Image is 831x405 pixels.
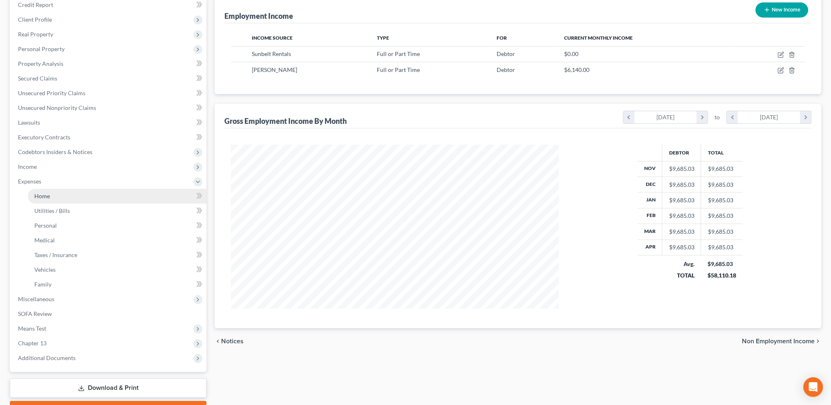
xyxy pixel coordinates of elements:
th: Mar [637,224,662,239]
span: Real Property [18,31,53,38]
span: Chapter 13 [18,340,47,347]
div: $9,685.03 [669,228,694,236]
span: Home [34,192,50,199]
span: Debtor [497,50,515,57]
div: $9,685.03 [708,260,736,268]
a: Home [28,189,206,204]
span: Type [376,35,389,41]
span: Debtor [497,66,515,73]
a: Personal [28,218,206,233]
a: Property Analysis [11,56,206,71]
span: SOFA Review [18,310,52,317]
span: Unsecured Priority Claims [18,90,85,96]
span: Additional Documents [18,354,76,361]
a: Taxes / Insurance [28,248,206,262]
th: Feb [637,208,662,224]
span: Non Employment Income [742,338,815,345]
span: Secured Claims [18,75,57,82]
div: Avg. [669,260,694,268]
span: Miscellaneous [18,295,54,302]
div: $9,685.03 [669,243,694,251]
span: Income Source [251,35,292,41]
span: Taxes / Insurance [34,251,77,258]
td: $9,685.03 [701,208,743,224]
i: chevron_right [697,111,708,123]
i: chevron_left [215,338,221,345]
button: Non Employment Income chevron_right [742,338,821,345]
i: chevron_left [623,111,634,123]
a: Secured Claims [11,71,206,86]
span: Codebtors Insiders & Notices [18,148,92,155]
span: Vehicles [34,266,56,273]
a: Lawsuits [11,115,206,130]
span: Property Analysis [18,60,63,67]
div: $9,685.03 [669,165,694,173]
span: Family [34,281,52,288]
div: [DATE] [738,111,800,123]
span: Sunbelt Rentals [251,50,291,57]
a: SOFA Review [11,307,206,321]
th: Apr [637,239,662,255]
span: Lawsuits [18,119,40,126]
th: Debtor [662,145,701,161]
div: Gross Employment Income By Month [224,116,347,126]
span: Expenses [18,178,41,185]
span: Notices [221,338,244,345]
a: Unsecured Priority Claims [11,86,206,101]
span: to [715,113,720,121]
th: Nov [637,161,662,177]
span: Utilities / Bills [34,207,70,214]
span: $6,140.00 [564,66,589,73]
span: Income [18,163,37,170]
span: Full or Part Time [376,66,419,73]
a: Download & Print [10,378,206,398]
button: chevron_left Notices [215,338,244,345]
span: Medical [34,237,55,244]
button: New Income [755,2,808,18]
span: Full or Part Time [376,50,419,57]
span: Means Test [18,325,46,332]
div: $9,685.03 [669,196,694,204]
span: Credit Report [18,1,53,8]
span: [PERSON_NAME] [251,66,297,73]
td: $9,685.03 [701,239,743,255]
a: Executory Contracts [11,130,206,145]
span: Executory Contracts [18,134,70,141]
div: TOTAL [669,271,694,280]
td: $9,685.03 [701,177,743,192]
span: Current Monthly Income [564,35,632,41]
a: Family [28,277,206,292]
div: $9,685.03 [669,212,694,220]
th: Total [701,145,743,161]
a: Utilities / Bills [28,204,206,218]
td: $9,685.03 [701,192,743,208]
div: [DATE] [634,111,697,123]
span: Personal [34,222,57,229]
i: chevron_left [727,111,738,123]
th: Jan [637,192,662,208]
div: Employment Income [224,11,293,21]
div: $58,110.18 [708,271,736,280]
span: Client Profile [18,16,52,23]
i: chevron_right [815,338,821,345]
a: Medical [28,233,206,248]
span: Personal Property [18,45,65,52]
div: Open Intercom Messenger [803,377,823,397]
a: Unsecured Nonpriority Claims [11,101,206,115]
th: Dec [637,177,662,192]
td: $9,685.03 [701,161,743,177]
span: $0.00 [564,50,578,57]
td: $9,685.03 [701,224,743,239]
div: $9,685.03 [669,181,694,189]
i: chevron_right [800,111,811,123]
span: For [497,35,507,41]
span: Unsecured Nonpriority Claims [18,104,96,111]
a: Vehicles [28,262,206,277]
